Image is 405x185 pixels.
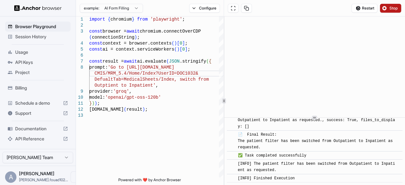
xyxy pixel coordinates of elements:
span: example: [84,6,99,11]
div: 3 [76,28,83,34]
span: chromium.connectOverCDP [140,29,201,34]
button: Restart [352,4,377,13]
span: ​ [230,175,233,182]
span: await [124,59,137,64]
div: 12 [76,107,83,113]
span: Documentation [15,126,60,132]
span: [ [180,47,182,52]
span: CMIS/MRM_5.4/Home/Index?UserID=DOC1032& [95,71,198,76]
span: ; [188,47,190,52]
span: ; [137,35,140,40]
div: 8 [76,65,83,71]
span: ) [177,47,179,52]
span: import [89,17,105,22]
div: Support [5,108,71,118]
div: 4 [76,40,83,46]
span: Support [15,110,60,116]
span: ahmed.fouad1020@gmail.com [19,177,68,182]
button: Open in full screen [228,4,239,13]
span: API Keys [15,59,68,65]
div: Schedule a demo [5,98,71,108]
span: ) [142,107,145,112]
span: result = [103,59,124,64]
span: ) [134,35,137,40]
div: 13 [76,113,83,119]
div: Usage [5,47,71,57]
span: ( [89,35,92,40]
span: Billing [15,85,68,91]
span: ; [182,17,185,22]
span: ( [166,59,169,64]
div: 1 [76,16,83,22]
span: prompt: [89,65,108,70]
span: 0 [180,41,182,46]
span: result [127,107,142,112]
span: DefualtTab=MedicalSheets/Index, switch from [95,77,209,82]
span: from [137,17,148,22]
span: ✅ Task completed successfully [238,153,307,158]
span: 'groq' [113,89,129,94]
button: Open menu [71,171,82,183]
span: Project [15,69,68,76]
span: ) [174,41,177,46]
span: connectionString [92,35,134,40]
img: Anchor Logo [14,5,62,11]
div: 9 [76,89,83,95]
div: API Reference [5,134,71,144]
span: ] [182,41,185,46]
div: 5 [76,46,83,52]
span: Powered with ❤️ by Anchor Browser [118,177,181,185]
div: Project [5,67,71,77]
span: [ [177,41,179,46]
span: const [89,59,103,64]
span: context = browser.contexts [103,41,171,46]
span: ai.evaluate [137,59,166,64]
span: ​ [230,132,233,138]
span: browser = [103,29,127,34]
span: Browser Playground [15,23,68,30]
span: Schedule a demo [15,100,60,106]
span: [DOMAIN_NAME] [89,107,124,112]
div: 6 [76,52,83,59]
div: API Keys [5,57,71,67]
span: ( [124,107,126,112]
span: ) [92,101,94,106]
span: Stop [389,6,398,11]
div: A [5,171,16,183]
span: ​ [230,152,233,159]
div: Billing [5,83,71,93]
button: Copy session ID [241,4,252,13]
span: .stringify [180,59,206,64]
span: , [156,83,158,88]
button: Configure [189,4,220,13]
span: chromium [110,17,132,22]
span: { [108,17,110,22]
span: Usage [15,49,68,55]
span: API Reference [15,136,60,142]
span: ] [185,47,187,52]
span: ( [206,59,209,64]
span: Session History [15,34,68,40]
span: { [209,59,211,64]
span: Ahmed Barakat [19,171,54,176]
span: ( [171,41,174,46]
span: ; [145,107,147,112]
div: Session History [5,32,71,42]
span: const [89,29,103,34]
span: ; [185,41,187,46]
span: model: [89,95,105,100]
div: 7 [76,59,83,65]
span: provider: [89,89,113,94]
div: 10 [76,95,83,101]
span: const [89,47,103,52]
span: [INFO] Finished Execution [238,176,295,181]
button: Stop [380,4,401,13]
span: , [129,89,132,94]
span: 0 [182,47,185,52]
span: 'Go to [URL][DOMAIN_NAME] [108,65,174,70]
span: ai = context.serviceWorkers [103,47,174,52]
span: const [89,41,103,46]
span: Restart [362,6,374,11]
span: 🦾 [ACTION 1/1] done: text: The patient filter has been switched from Outpatient to Inpatient as r... [238,112,398,129]
div: Documentation [5,124,71,134]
